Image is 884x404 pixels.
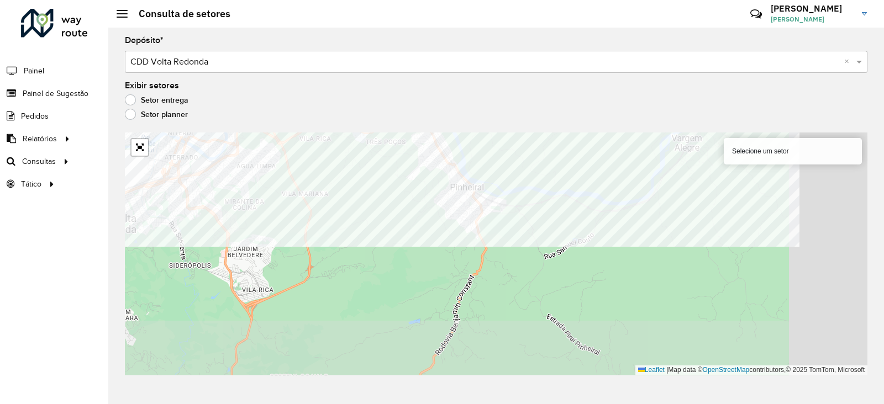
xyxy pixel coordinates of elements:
label: Depósito [125,34,164,47]
div: Map data © contributors,© 2025 TomTom, Microsoft [635,365,867,375]
span: Painel [24,65,44,77]
span: Consultas [22,156,56,167]
div: Selecione um setor [724,138,862,164]
a: Abrir mapa em tela cheia [131,139,148,156]
a: Contato Rápido [744,2,768,26]
h2: Consulta de setores [128,8,230,20]
span: Painel de Sugestão [23,88,88,99]
h3: [PERSON_NAME] [771,3,854,14]
span: Relatórios [23,133,57,145]
label: Setor planner [125,109,188,120]
label: Exibir setores [125,79,179,92]
a: OpenStreetMap [703,366,750,374]
span: [PERSON_NAME] [771,14,854,24]
a: Leaflet [638,366,665,374]
span: Clear all [844,55,854,68]
span: | [666,366,668,374]
label: Setor entrega [125,94,188,105]
span: Tático [21,178,41,190]
span: Pedidos [21,110,49,122]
